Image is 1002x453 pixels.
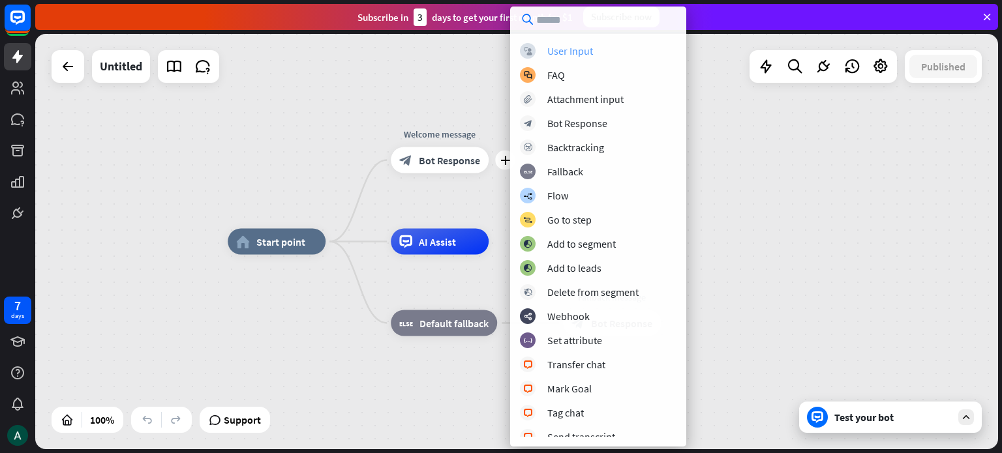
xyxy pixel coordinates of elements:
span: Bot Response [419,154,480,167]
i: block_fallback [524,168,532,176]
div: Transfer chat [547,358,605,371]
div: Bot Response [547,117,607,130]
div: Add to segment [547,237,616,250]
i: block_livechat [523,385,533,393]
span: Support [224,409,261,430]
div: Mark Goal [547,382,592,395]
i: block_bot_response [524,119,532,128]
div: Untitled [100,50,142,83]
i: builder_tree [523,192,532,200]
div: days [11,312,24,321]
i: block_attachment [524,95,532,104]
i: block_fallback [399,317,413,330]
i: block_set_attribute [524,336,532,345]
span: Default fallback [419,317,489,330]
a: 7 days [4,297,31,324]
button: Published [909,55,977,78]
i: block_user_input [524,47,532,55]
i: block_delete_from_segment [524,288,532,297]
div: Webhook [547,310,590,323]
i: plus [500,156,510,165]
i: block_livechat [523,360,533,369]
div: Backtracking [547,141,604,154]
i: home_2 [236,235,250,248]
i: block_add_to_segment [523,264,532,272]
span: Start point [256,235,305,248]
div: Test your bot [834,411,952,424]
div: 100% [86,409,118,430]
i: block_livechat [523,433,533,441]
i: block_backtracking [524,143,532,152]
div: User Input [547,44,593,57]
div: Set attribute [547,334,602,347]
i: block_faq [524,71,532,80]
i: block_add_to_segment [523,240,532,248]
div: Go to step [547,213,592,226]
div: 7 [14,300,21,312]
div: Attachment input [547,93,624,106]
div: Delete from segment [547,285,639,299]
div: Send transcript [547,430,615,443]
div: Welcome message [381,128,498,141]
div: Subscribe in days to get your first month for $1 [357,8,573,26]
button: Open LiveChat chat widget [10,5,50,44]
span: AI Assist [419,235,456,248]
i: webhooks [524,312,532,321]
i: block_bot_response [399,154,412,167]
div: Tag chat [547,406,584,419]
i: block_livechat [523,409,533,417]
div: 3 [414,8,427,26]
div: FAQ [547,68,565,81]
i: block_goto [523,216,532,224]
div: Add to leads [547,261,601,274]
div: Fallback [547,165,583,178]
div: Flow [547,189,568,202]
